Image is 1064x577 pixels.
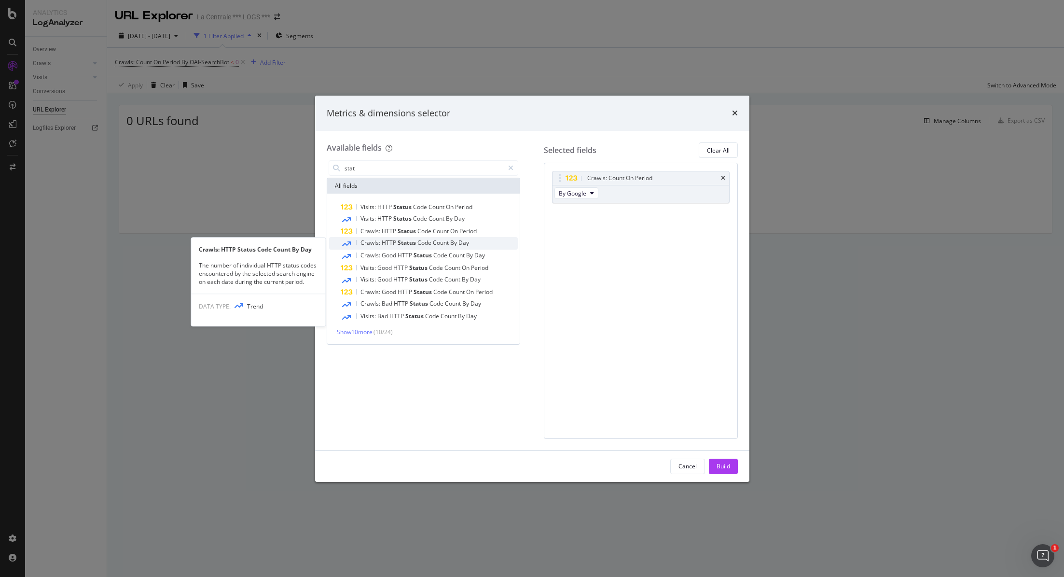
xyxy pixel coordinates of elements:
div: Cancel [678,462,697,470]
span: Good [377,275,393,283]
span: Period [471,264,488,272]
div: times [721,175,725,181]
span: Day [470,275,481,283]
span: Bad [382,299,394,308]
span: By [466,251,474,259]
span: Period [455,203,472,211]
span: On [450,227,459,235]
span: Code [433,288,449,296]
span: HTTP [394,299,410,308]
iframe: Intercom live chat [1031,544,1054,567]
div: Clear All [707,146,730,155]
span: By [446,214,454,223]
span: HTTP [393,264,409,272]
span: HTTP [382,227,398,235]
span: Day [454,214,465,223]
span: Status [414,288,433,296]
span: Visits: [360,312,377,320]
span: Status [405,312,425,320]
span: Status [393,203,413,211]
button: Cancel [670,459,705,474]
span: On [462,264,471,272]
span: By [458,312,466,320]
div: Build [717,462,730,470]
button: By Google [554,187,598,199]
span: Crawls: [360,299,382,308]
button: Clear All [699,142,738,158]
span: Day [470,299,481,308]
span: HTTP [382,239,398,247]
span: Status [393,214,413,223]
span: Count [449,251,466,259]
span: Code [425,312,441,320]
span: Good [382,251,398,259]
span: Good [382,288,398,296]
div: modal [315,96,749,482]
span: Code [413,214,428,223]
span: Day [466,312,477,320]
span: HTTP [377,214,393,223]
span: Code [417,227,433,235]
div: Selected fields [544,145,596,156]
span: ( 10 / 24 ) [373,328,393,336]
span: Crawls: [360,239,382,247]
span: By [462,275,470,283]
span: Crawls: [360,288,382,296]
span: HTTP [377,203,393,211]
span: Count [433,227,450,235]
span: Crawls: [360,251,382,259]
span: Count [449,288,466,296]
div: All fields [327,178,520,194]
span: Crawls: [360,227,382,235]
span: On [466,288,475,296]
input: Search by field name [344,161,504,175]
span: Status [409,275,429,283]
span: HTTP [398,251,414,259]
span: HTTP [389,312,405,320]
span: Bad [377,312,389,320]
span: Count [444,264,462,272]
span: By [462,299,470,308]
span: Period [475,288,493,296]
div: Crawls: Count On Period [587,173,652,183]
span: Show 10 more [337,328,373,336]
span: Day [474,251,485,259]
span: Code [429,264,444,272]
span: Status [398,239,417,247]
span: Count [441,312,458,320]
span: Period [459,227,477,235]
span: Visits: [360,214,377,223]
span: HTTP [398,288,414,296]
span: Status [414,251,433,259]
span: Visits: [360,203,377,211]
div: Crawls: Count On PeriodtimesBy Google [552,171,730,203]
span: On [446,203,455,211]
span: Status [409,264,429,272]
div: times [732,107,738,120]
span: Code [417,239,433,247]
span: Day [458,239,469,247]
span: Visits: [360,264,377,272]
span: Code [433,251,449,259]
div: Metrics & dimensions selector [327,107,450,120]
span: By [450,239,458,247]
div: The number of individual HTTP status codes encountered by the selected search engine on each date... [191,261,325,286]
span: 1 [1051,544,1059,552]
span: Count [444,275,462,283]
span: Count [433,239,450,247]
span: HTTP [393,275,409,283]
span: Count [428,214,446,223]
span: Visits: [360,275,377,283]
div: Crawls: HTTP Status Code Count By Day [191,245,325,253]
span: By Google [559,189,586,197]
span: Code [429,299,445,308]
span: Status [398,227,417,235]
button: Build [709,459,738,474]
span: Good [377,264,393,272]
div: Available fields [327,142,382,153]
span: Count [428,203,446,211]
span: Status [410,299,429,308]
span: Code [413,203,428,211]
span: Code [429,275,444,283]
span: Count [445,299,462,308]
